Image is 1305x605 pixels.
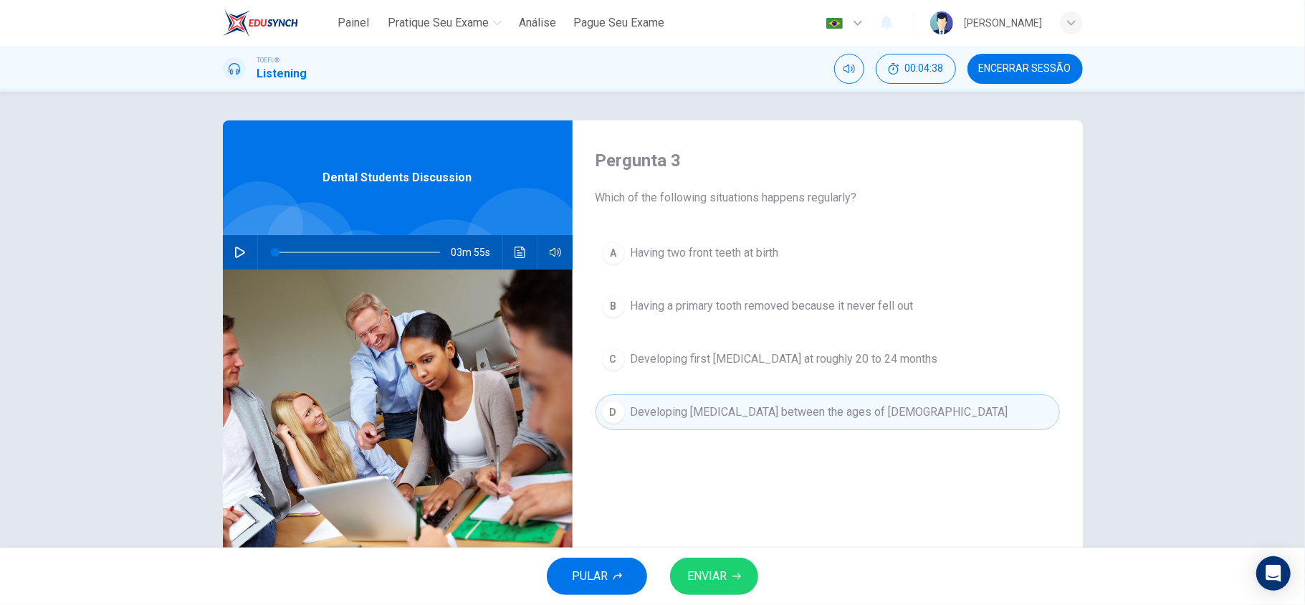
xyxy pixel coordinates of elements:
[596,341,1060,377] button: CDeveloping first [MEDICAL_DATA] at roughly 20 to 24 months
[826,18,843,29] img: pt
[631,244,779,262] span: Having two front teeth at birth
[631,351,938,368] span: Developing first [MEDICAL_DATA] at roughly 20 to 24 months
[388,14,489,32] span: Pratique seu exame
[519,14,556,32] span: Análise
[631,297,914,315] span: Having a primary tooth removed because it never fell out
[965,14,1043,32] div: [PERSON_NAME]
[223,9,298,37] img: EduSynch logo
[602,401,625,424] div: D
[876,54,956,84] button: 00:04:38
[596,149,1060,172] h4: Pergunta 3
[602,295,625,318] div: B
[596,288,1060,324] button: BHaving a primary tooth removed because it never fell out
[930,11,953,34] img: Profile picture
[513,10,562,36] button: Análise
[596,235,1060,271] button: AHaving two front teeth at birth
[834,54,864,84] div: Silenciar
[687,566,727,586] span: ENVIAR
[596,189,1060,206] span: Which of the following situations happens regularly?
[338,14,369,32] span: Painel
[602,242,625,265] div: A
[382,10,507,36] button: Pratique seu exame
[979,63,1071,75] span: Encerrar Sessão
[451,235,502,270] span: 03m 55s
[876,54,956,84] div: Esconder
[257,65,307,82] h1: Listening
[573,14,664,32] span: Pague Seu Exame
[223,9,331,37] a: EduSynch logo
[905,63,944,75] span: 00:04:38
[572,566,608,586] span: PULAR
[1256,556,1291,591] div: Open Intercom Messenger
[330,10,376,36] button: Painel
[670,558,758,595] button: ENVIAR
[568,10,670,36] button: Pague Seu Exame
[631,404,1008,421] span: Developing [MEDICAL_DATA] between the ages of [DEMOGRAPHIC_DATA]
[323,169,472,186] span: Dental Students Discussion
[257,55,280,65] span: TOEFL®
[509,235,532,270] button: Clique para ver a transcrição do áudio
[967,54,1083,84] button: Encerrar Sessão
[596,394,1060,430] button: DDeveloping [MEDICAL_DATA] between the ages of [DEMOGRAPHIC_DATA]
[602,348,625,371] div: C
[547,558,647,595] button: PULAR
